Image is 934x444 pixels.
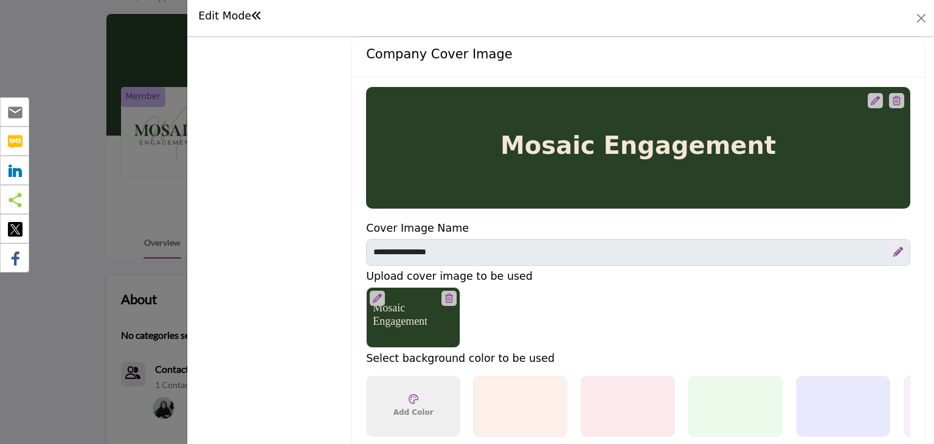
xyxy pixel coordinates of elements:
h1: Edit Mode [198,10,262,23]
h5: Select background color to be used [366,352,910,365]
h4: Company Cover Image [366,47,513,62]
h5: Upload cover image to be used [366,270,898,283]
h5: Mosaic Engagement [373,302,454,328]
h5: Cover Image Name [366,222,910,235]
span: Add Color [393,407,434,418]
button: Close [913,10,930,27]
input: Enter Company name [366,239,910,266]
h5: Mosaic Engagement [500,131,776,160]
